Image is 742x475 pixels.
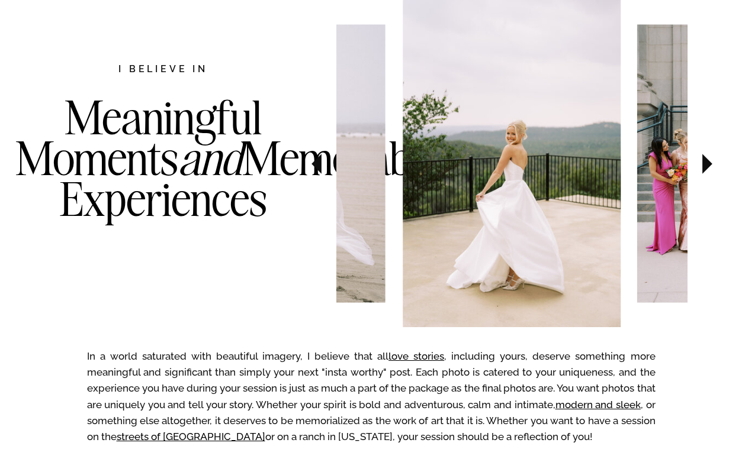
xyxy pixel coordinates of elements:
[117,431,265,442] a: streets of [GEOGRAPHIC_DATA]
[87,348,656,451] p: In a world saturated with beautiful imagery, I believe that all , including yours, deserve someth...
[56,62,271,78] h2: I believe in
[388,350,444,362] a: love stories
[186,24,385,302] img: Bride and Groom just married
[178,129,242,187] i: and
[15,97,311,267] h3: Meaningful Moments Memorable Experiences
[555,399,641,411] a: modern and sleek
